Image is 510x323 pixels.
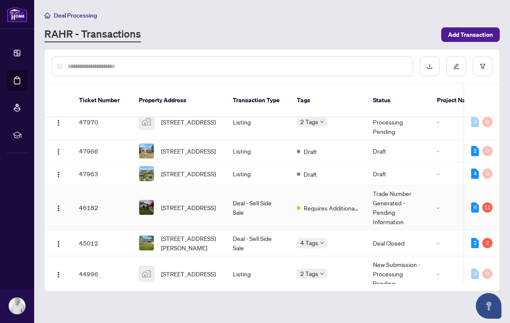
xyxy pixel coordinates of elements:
[44,12,50,18] span: home
[55,148,62,155] img: Logo
[320,241,324,245] span: down
[471,146,479,156] div: 2
[482,202,492,213] div: 11
[290,84,366,117] th: Tags
[430,256,481,292] td: -
[366,230,430,256] td: Deal Closed
[320,120,324,124] span: down
[300,238,318,248] span: 4 Tags
[482,146,492,156] div: 0
[72,256,132,292] td: 44996
[430,140,481,163] td: -
[161,234,219,252] span: [STREET_ADDRESS][PERSON_NAME]
[52,201,65,214] button: Logo
[476,293,501,319] button: Open asap
[9,298,25,314] img: Profile Icon
[471,169,479,179] div: 4
[300,269,318,279] span: 2 Tags
[226,140,290,163] td: Listing
[54,12,97,19] span: Deal Processing
[72,230,132,256] td: 45012
[304,203,359,213] span: Requires Additional Docs
[320,272,324,276] span: down
[226,256,290,292] td: Listing
[482,238,492,248] div: 2
[161,169,216,178] span: [STREET_ADDRESS]
[139,144,154,158] img: thumbnail-img
[161,146,216,156] span: [STREET_ADDRESS]
[304,169,317,179] span: Draft
[420,56,440,76] button: download
[55,119,62,126] img: Logo
[366,84,430,117] th: Status
[52,115,65,129] button: Logo
[480,63,486,69] span: filter
[226,163,290,185] td: Listing
[304,147,317,156] span: Draft
[226,230,290,256] td: Deal - Sell Side Sale
[52,167,65,181] button: Logo
[52,236,65,250] button: Logo
[161,117,216,127] span: [STREET_ADDRESS]
[226,104,290,140] td: Listing
[471,202,479,213] div: 6
[55,240,62,247] img: Logo
[471,117,479,127] div: 0
[446,56,466,76] button: edit
[366,140,430,163] td: Draft
[430,84,481,117] th: Project Name
[139,236,154,250] img: thumbnail-img
[471,269,479,279] div: 0
[55,271,62,278] img: Logo
[161,203,216,212] span: [STREET_ADDRESS]
[72,140,132,163] td: 47966
[430,230,481,256] td: -
[441,27,500,42] button: Add Transaction
[366,256,430,292] td: New Submission - Processing Pending
[55,171,62,178] img: Logo
[427,63,433,69] span: download
[139,200,154,215] img: thumbnail-img
[226,185,290,230] td: Deal - Sell Side Sale
[366,163,430,185] td: Draft
[482,269,492,279] div: 0
[453,63,459,69] span: edit
[448,28,493,41] span: Add Transaction
[44,27,141,42] a: RAHR - Transactions
[132,84,226,117] th: Property Address
[430,163,481,185] td: -
[72,104,132,140] td: 47970
[300,117,318,127] span: 2 Tags
[72,84,132,117] th: Ticket Number
[139,166,154,181] img: thumbnail-img
[430,104,481,140] td: -
[139,115,154,129] img: thumbnail-img
[161,269,216,279] span: [STREET_ADDRESS]
[473,56,492,76] button: filter
[366,185,430,230] td: Trade Number Generated - Pending Information
[52,144,65,158] button: Logo
[482,117,492,127] div: 0
[430,185,481,230] td: -
[366,104,430,140] td: New Submission - Processing Pending
[7,6,27,22] img: logo
[72,185,132,230] td: 46182
[471,238,479,248] div: 2
[52,267,65,281] button: Logo
[55,205,62,212] img: Logo
[139,267,154,281] img: thumbnail-img
[72,163,132,185] td: 47963
[482,169,492,179] div: 0
[226,84,290,117] th: Transaction Type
